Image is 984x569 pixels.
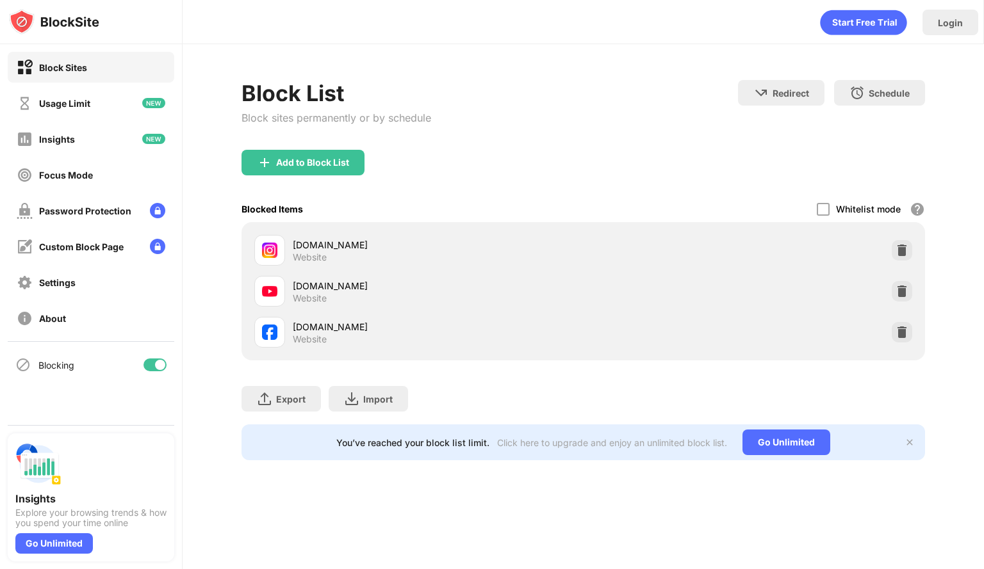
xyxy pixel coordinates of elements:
img: favicons [262,243,277,258]
div: Password Protection [39,205,131,216]
div: Website [293,293,327,304]
img: block-on.svg [17,60,33,76]
img: favicons [262,325,277,340]
div: Go Unlimited [742,429,830,455]
img: x-button.svg [905,437,915,447]
div: Insights [15,492,167,505]
img: time-usage-off.svg [17,95,33,111]
div: Go Unlimited [15,533,93,554]
div: Website [293,252,327,263]
div: About [39,313,66,324]
div: Settings [39,277,76,288]
div: Usage Limit [39,98,90,109]
div: animation [820,10,907,35]
div: Blocked Items [242,204,303,214]
div: Add to Block List [276,157,349,168]
img: logo-blocksite.svg [9,9,99,35]
img: password-protection-off.svg [17,203,33,219]
img: push-insights.svg [15,441,61,487]
img: focus-off.svg [17,167,33,183]
img: settings-off.svg [17,275,33,291]
div: Custom Block Page [39,241,124,252]
img: about-off.svg [17,310,33,326]
div: Block Sites [39,62,87,73]
div: [DOMAIN_NAME] [293,279,583,293]
img: customize-block-page-off.svg [17,239,33,255]
div: Export [276,394,306,405]
div: Blocking [38,360,74,371]
img: lock-menu.svg [150,239,165,254]
div: Focus Mode [39,170,93,180]
div: You’ve reached your block list limit. [336,437,489,448]
div: Login [938,17,963,28]
div: [DOMAIN_NAME] [293,320,583,333]
div: Import [363,394,393,405]
div: Schedule [869,88,910,99]
div: Website [293,333,327,345]
img: lock-menu.svg [150,203,165,218]
div: Explore your browsing trends & how you spend your time online [15,508,167,528]
div: Redirect [773,88,809,99]
img: favicons [262,284,277,299]
div: [DOMAIN_NAME] [293,238,583,252]
img: blocking-icon.svg [15,357,31,373]
div: Block sites permanently or by schedule [242,111,431,124]
img: new-icon.svg [142,98,165,108]
img: insights-off.svg [17,131,33,147]
div: Insights [39,134,75,145]
div: Click here to upgrade and enjoy an unlimited block list. [497,437,727,448]
img: new-icon.svg [142,134,165,144]
div: Whitelist mode [836,204,901,214]
div: Block List [242,80,431,106]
